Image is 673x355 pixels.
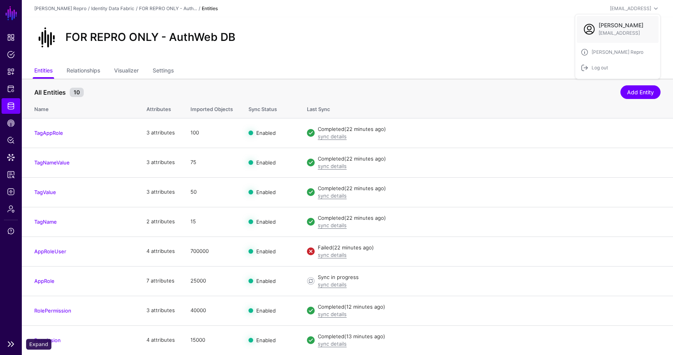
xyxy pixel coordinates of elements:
[7,188,15,196] span: Logs
[2,64,20,79] a: Snippets
[22,98,139,118] th: Name
[34,130,63,136] a: TagAppRole
[139,118,183,148] td: 3 attributes
[34,337,61,343] a: Permission
[202,5,218,11] strong: Entities
[183,237,241,266] td: 700000
[299,98,673,118] th: Last Sync
[318,281,347,288] a: sync details
[588,64,608,71] div: Log out
[599,30,651,37] span: [EMAIL_ADDRESS]
[34,278,55,284] a: AppRole
[318,244,661,252] div: Failed (22 minutes ago)
[620,85,661,99] a: Add Entity
[139,98,183,118] th: Attributes
[2,30,20,45] a: Dashboard
[318,333,661,341] div: Completed (13 minutes ago)
[34,64,53,79] a: Entities
[26,339,51,350] div: Expand
[256,248,276,254] span: Enabled
[2,132,20,148] a: Policy Lens
[2,167,20,182] a: Reports
[256,278,276,284] span: Enabled
[32,88,68,97] span: All Entities
[34,25,59,50] img: svg+xml;base64,PD94bWwgdmVyc2lvbj0iMS4wIiBlbmNvZGluZz0idXRmLTgiPz4KPCEtLSBHZW5lcmF0b3I6IEFkb2JlIE...
[183,177,241,207] td: 50
[318,341,347,347] a: sync details
[7,154,15,161] span: Data Lens
[34,219,57,225] a: TagName
[153,64,174,79] a: Settings
[2,150,20,165] a: Data Lens
[2,115,20,131] a: CAEP Hub
[183,325,241,355] td: 15000
[7,136,15,144] span: Policy Lens
[139,325,183,355] td: 4 attributes
[7,68,15,76] span: Snippets
[197,5,202,12] div: /
[318,303,661,311] div: Completed (12 minutes ago)
[139,177,183,207] td: 3 attributes
[34,248,66,254] a: AppRoleUser
[592,49,643,56] span: [PERSON_NAME] Repro
[139,148,183,177] td: 3 attributes
[610,5,651,12] div: [EMAIL_ADDRESS]
[318,311,347,317] a: sync details
[34,159,70,166] a: TagNameValue
[599,22,651,29] span: [PERSON_NAME]
[7,51,15,58] span: Policies
[256,307,276,314] span: Enabled
[34,5,86,11] a: [PERSON_NAME] Repro
[256,189,276,195] span: Enabled
[7,34,15,41] span: Dashboard
[318,163,347,169] a: sync details
[318,133,347,140] a: sync details
[183,296,241,325] td: 40000
[7,205,15,213] span: Admin
[318,125,661,133] div: Completed (22 minutes ago)
[318,274,661,281] div: Sync in progress
[318,185,661,193] div: Completed (22 minutes ago)
[139,207,183,237] td: 2 attributes
[256,337,276,343] span: Enabled
[65,31,235,44] h2: FOR REPRO ONLY - AuthWeb DB
[2,47,20,62] a: Policies
[318,222,347,228] a: sync details
[183,207,241,237] td: 15
[139,5,197,11] a: FOR REPRO ONLY - Auth...
[67,64,100,79] a: Relationships
[70,88,84,97] small: 10
[2,184,20,200] a: Logs
[318,193,347,199] a: sync details
[86,5,91,12] div: /
[7,85,15,93] span: Protected Systems
[34,307,71,314] a: RolePermission
[7,102,15,110] span: Identity Data Fabric
[91,5,134,11] a: Identity Data Fabric
[256,130,276,136] span: Enabled
[183,148,241,177] td: 75
[134,5,139,12] div: /
[318,155,661,163] div: Completed (22 minutes ago)
[5,5,18,22] a: SGNL
[139,237,183,266] td: 4 attributes
[139,266,183,296] td: 7 attributes
[575,44,660,60] a: [PERSON_NAME] Repro
[318,252,347,258] a: sync details
[318,214,661,222] div: Completed (22 minutes ago)
[139,296,183,325] td: 3 attributes
[7,227,15,235] span: Support
[256,219,276,225] span: Enabled
[183,118,241,148] td: 100
[2,81,20,97] a: Protected Systems
[256,159,276,166] span: Enabled
[7,171,15,178] span: Reports
[2,201,20,217] a: Admin
[7,119,15,127] span: CAEP Hub
[2,98,20,114] a: Identity Data Fabric
[114,64,139,79] a: Visualizer
[183,98,241,118] th: Imported Objects
[34,189,56,195] a: TagValue
[183,266,241,296] td: 25000
[241,98,299,118] th: Sync Status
